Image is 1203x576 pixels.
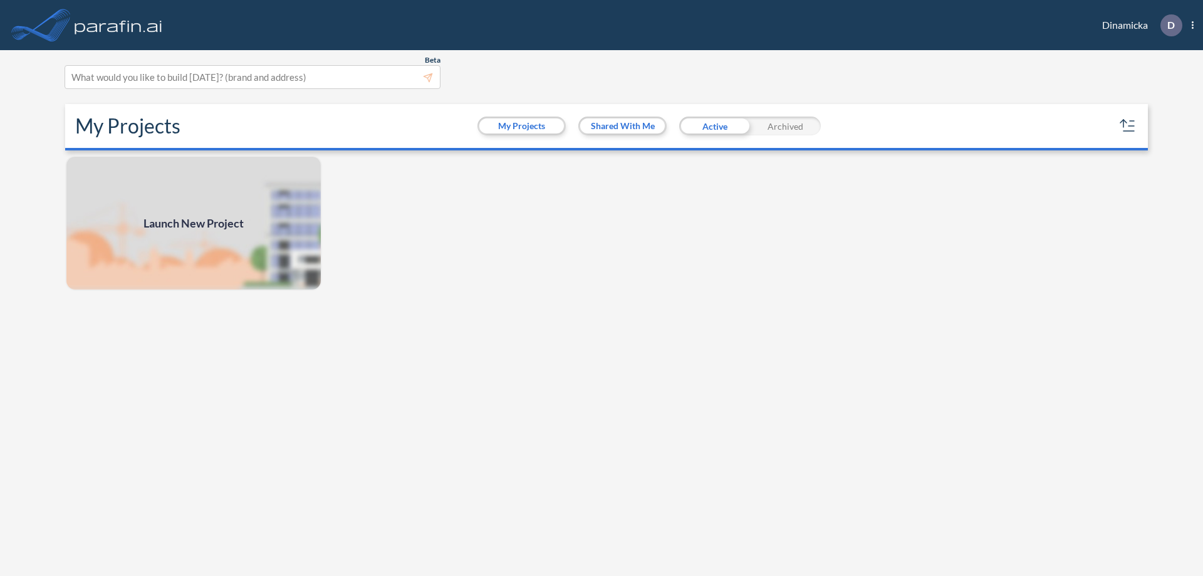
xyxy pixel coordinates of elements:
[1083,14,1194,36] div: Dinamicka
[1118,116,1138,136] button: sort
[1167,19,1175,31] p: D
[580,118,665,134] button: Shared With Me
[65,155,322,291] img: add
[750,117,821,135] div: Archived
[75,114,180,138] h2: My Projects
[679,117,750,135] div: Active
[143,215,244,232] span: Launch New Project
[479,118,564,134] button: My Projects
[425,55,440,65] span: Beta
[65,155,322,291] a: Launch New Project
[72,13,165,38] img: logo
